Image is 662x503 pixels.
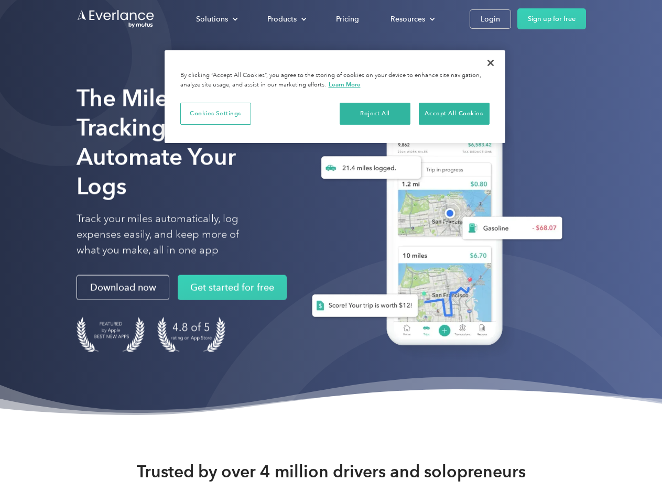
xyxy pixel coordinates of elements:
a: Sign up for free [517,8,586,29]
div: Resources [390,13,425,26]
div: By clicking “Accept All Cookies”, you agree to the storing of cookies on your device to enhance s... [180,71,490,90]
div: Products [267,13,297,26]
img: 4.9 out of 5 stars on the app store [157,317,225,352]
img: Badge for Featured by Apple Best New Apps [77,317,145,352]
a: Login [470,9,511,29]
a: Download now [77,275,169,300]
p: Track your miles automatically, log expenses easily, and keep more of what you make, all in one app [77,211,264,258]
div: Privacy [165,50,505,143]
div: Resources [380,10,443,28]
div: Solutions [196,13,228,26]
a: Pricing [325,10,370,28]
strong: Trusted by over 4 million drivers and solopreneurs [137,461,526,482]
div: Login [481,13,500,26]
button: Close [479,51,502,74]
div: Solutions [186,10,246,28]
button: Accept All Cookies [419,103,490,125]
img: Everlance, mileage tracker app, expense tracking app [295,100,571,361]
a: Go to homepage [77,9,155,29]
a: Get started for free [178,275,287,300]
button: Reject All [340,103,410,125]
div: Pricing [336,13,359,26]
div: Cookie banner [165,50,505,143]
button: Cookies Settings [180,103,251,125]
div: Products [257,10,315,28]
a: More information about your privacy, opens in a new tab [329,81,361,88]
